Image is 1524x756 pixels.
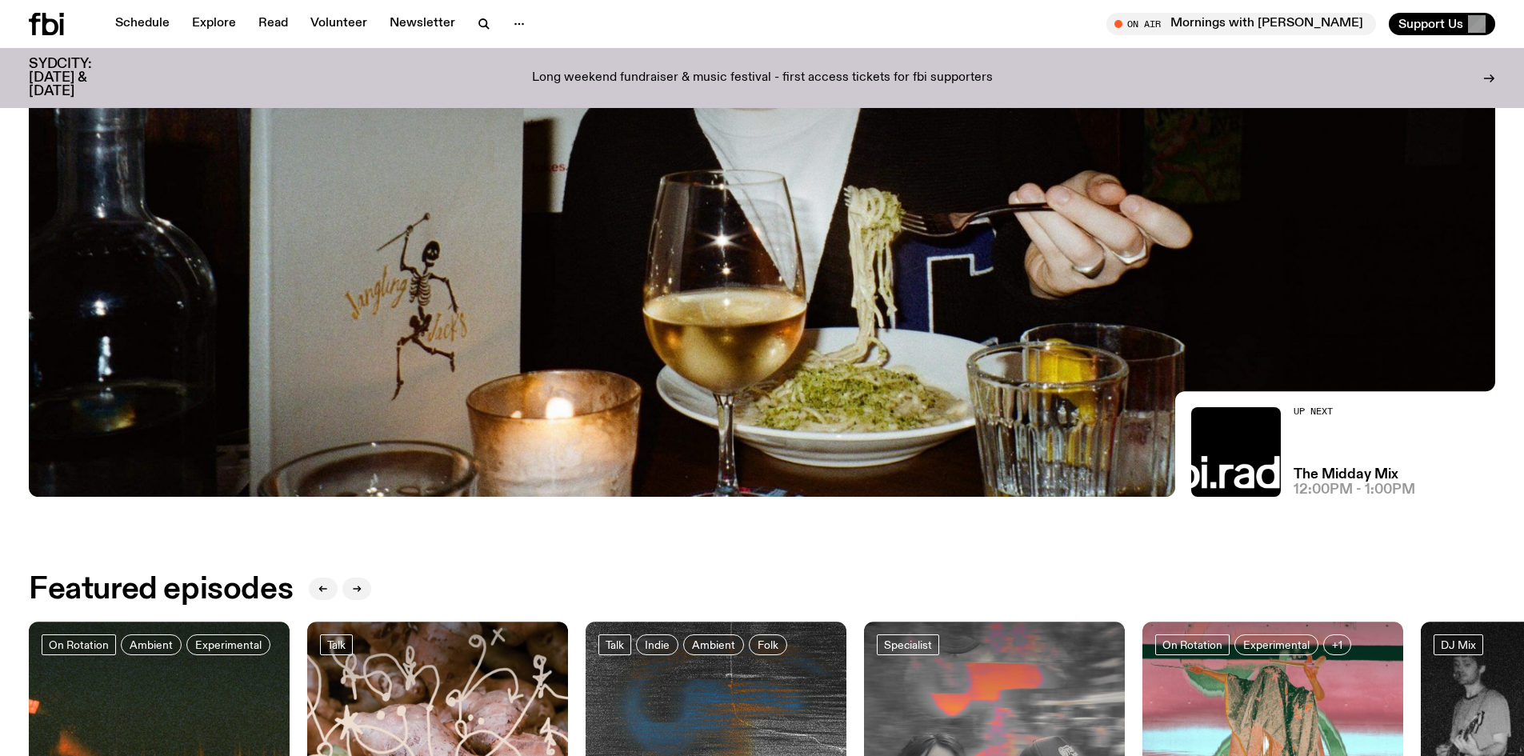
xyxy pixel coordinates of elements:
span: +1 [1332,639,1342,651]
span: Indie [645,639,670,651]
span: Experimental [1243,639,1310,651]
a: Read [249,13,298,35]
h2: Featured episodes [29,575,293,604]
a: Explore [182,13,246,35]
a: Ambient [683,634,744,655]
span: Talk [327,639,346,651]
a: Schedule [106,13,179,35]
span: 12:00pm - 1:00pm [1294,483,1415,497]
a: The Midday Mix [1294,468,1398,482]
span: Support Us [1398,17,1463,31]
span: On Rotation [49,639,109,651]
a: DJ Mix [1434,634,1483,655]
span: Ambient [130,639,173,651]
span: On Rotation [1162,639,1222,651]
p: Long weekend fundraiser & music festival - first access tickets for fbi supporters [532,71,993,86]
a: Experimental [186,634,270,655]
span: Ambient [692,639,735,651]
a: Indie [636,634,678,655]
h2: Up Next [1294,407,1415,416]
span: Specialist [884,639,932,651]
a: Newsletter [380,13,465,35]
button: Support Us [1389,13,1495,35]
a: On Rotation [42,634,116,655]
a: Experimental [1234,634,1318,655]
a: Specialist [877,634,939,655]
a: Ambient [121,634,182,655]
button: On AirMornings with [PERSON_NAME] [1106,13,1376,35]
a: Volunteer [301,13,377,35]
span: DJ Mix [1441,639,1476,651]
a: Folk [749,634,787,655]
span: Experimental [195,639,262,651]
h3: SYDCITY: [DATE] & [DATE] [29,58,131,98]
a: Talk [598,634,631,655]
span: Folk [758,639,778,651]
button: +1 [1323,634,1351,655]
a: On Rotation [1155,634,1230,655]
a: Talk [320,634,353,655]
span: Talk [606,639,624,651]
